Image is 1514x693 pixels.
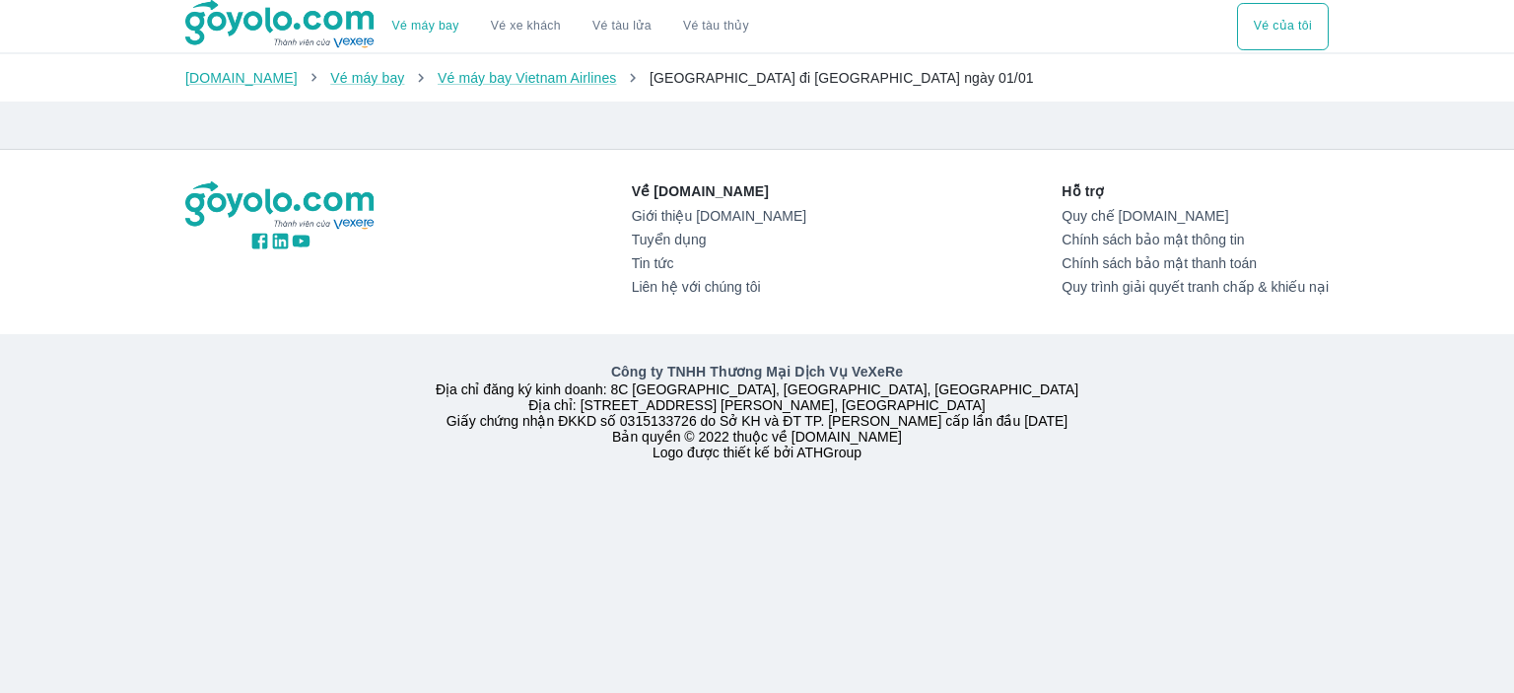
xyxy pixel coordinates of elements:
a: Vé máy bay [392,19,459,34]
button: Vé của tôi [1237,3,1329,50]
a: Tuyển dụng [632,232,806,247]
a: Vé xe khách [491,19,561,34]
a: Quy trình giải quyết tranh chấp & khiếu nại [1062,279,1329,295]
a: [DOMAIN_NAME] [185,70,298,86]
a: Giới thiệu [DOMAIN_NAME] [632,208,806,224]
div: choose transportation mode [1237,3,1329,50]
p: Hỗ trợ [1062,181,1329,201]
a: Vé máy bay [330,70,404,86]
nav: breadcrumb [185,68,1329,88]
a: Quy chế [DOMAIN_NAME] [1062,208,1329,224]
a: Vé tàu lửa [577,3,667,50]
a: Tin tức [632,255,806,271]
div: choose transportation mode [377,3,765,50]
span: [GEOGRAPHIC_DATA] đi [GEOGRAPHIC_DATA] ngày 01/01 [650,70,1034,86]
button: Vé tàu thủy [667,3,765,50]
div: Địa chỉ đăng ký kinh doanh: 8C [GEOGRAPHIC_DATA], [GEOGRAPHIC_DATA], [GEOGRAPHIC_DATA] Địa chỉ: [... [173,362,1341,460]
a: Chính sách bảo mật thông tin [1062,232,1329,247]
a: Vé máy bay Vietnam Airlines [438,70,617,86]
p: Công ty TNHH Thương Mại Dịch Vụ VeXeRe [189,362,1325,381]
p: Về [DOMAIN_NAME] [632,181,806,201]
a: Liên hệ với chúng tôi [632,279,806,295]
a: Chính sách bảo mật thanh toán [1062,255,1329,271]
img: logo [185,181,377,231]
